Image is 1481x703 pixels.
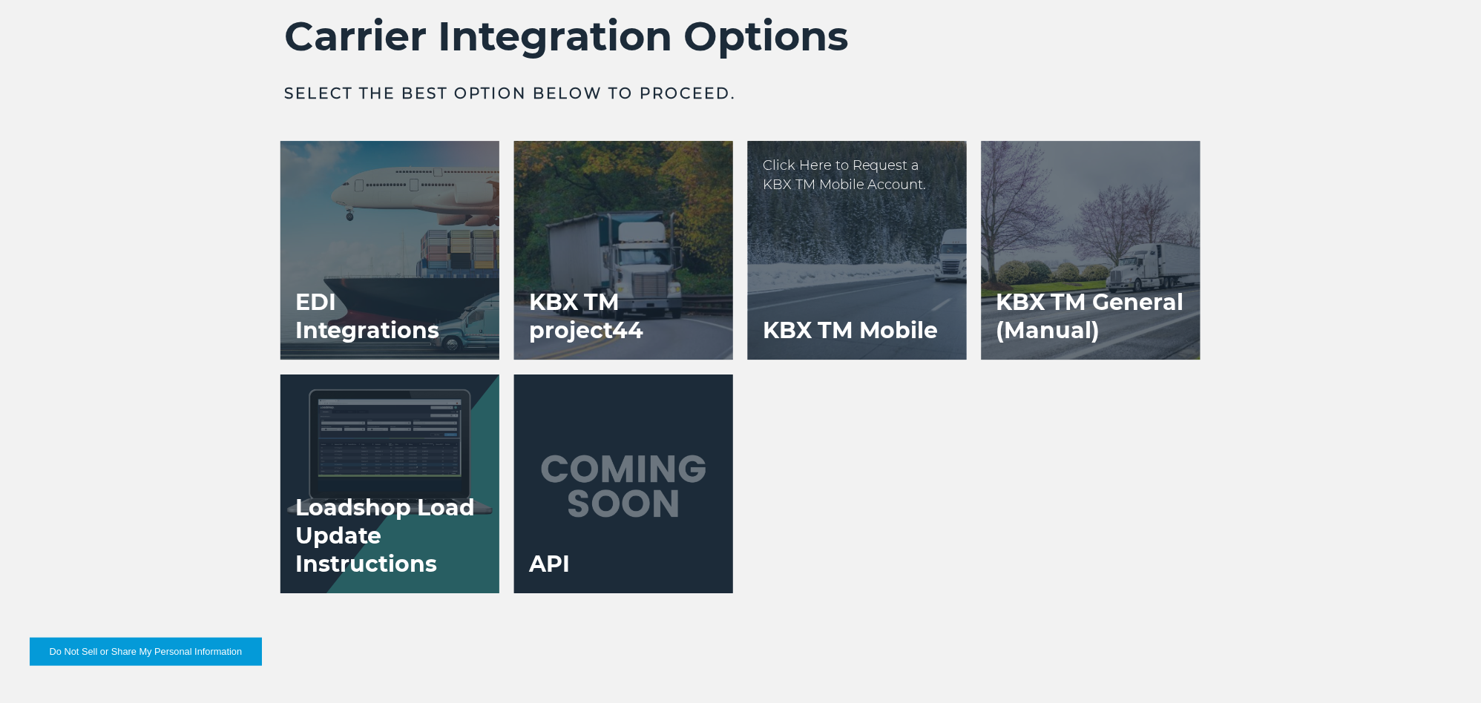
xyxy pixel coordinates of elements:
[514,141,733,360] a: KBX TM project44
[284,12,1197,61] h2: Carrier Integration Options
[982,141,1201,360] a: KBX TM General (Manual)
[280,274,499,360] h3: EDI Integrations
[30,638,262,666] button: Do Not Sell or Share My Personal Information
[748,141,967,360] a: KBX TM Mobile
[514,535,585,593] h3: API
[280,141,499,360] a: EDI Integrations
[280,374,499,593] a: Loadshop Load Update Instructions
[284,83,1197,104] h3: Select the best option below to proceed.
[514,374,733,593] a: API
[514,274,733,360] h3: KBX TM project44
[763,156,952,194] p: Click Here to Request a KBX TM Mobile Account.
[982,274,1201,360] h3: KBX TM General (Manual)
[748,302,953,360] h3: KBX TM Mobile
[280,479,499,593] h3: Loadshop Load Update Instructions
[1407,632,1481,703] iframe: Chat Widget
